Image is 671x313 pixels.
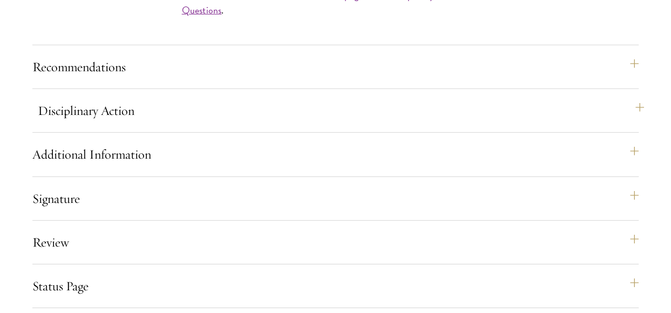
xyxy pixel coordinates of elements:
button: Recommendations [32,54,639,80]
button: Status Page [32,273,639,299]
button: Signature [32,186,639,212]
button: Disciplinary Action [38,98,644,124]
button: Review [32,229,639,255]
button: Additional Information [32,141,639,167]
